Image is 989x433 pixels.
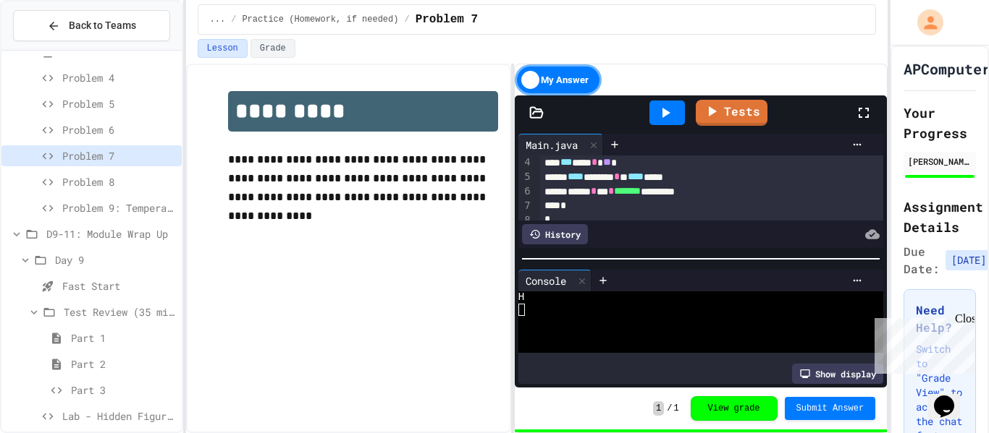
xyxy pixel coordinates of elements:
iframe: chat widget [928,375,975,419]
div: Main.java [518,137,585,153]
span: Practice (Homework, if needed) [242,14,398,25]
span: Problem 7 [62,148,176,163]
span: Lab - Hidden Figures: Launch Weight Calculator [62,408,176,424]
span: 1 [673,403,678,414]
div: Console [518,270,592,291]
span: Day 9 [55,252,176,267]
span: Problem 4 [62,70,176,85]
span: ... [210,14,226,25]
button: Grade [251,39,295,58]
span: Part 1 [71,330,176,346]
span: 1 [653,401,664,416]
button: Submit Answer [785,397,876,420]
span: / [231,14,236,25]
div: 4 [518,155,533,170]
div: Chat with us now!Close [6,6,100,92]
a: Tests [696,100,767,126]
span: Back to Teams [69,18,136,33]
span: Submit Answer [796,403,864,414]
div: 7 [518,199,533,213]
h3: Need Help? [916,301,964,336]
iframe: chat widget [869,312,975,374]
h2: Assignment Details [904,197,976,237]
button: Lesson [198,39,248,58]
span: / [404,14,409,25]
span: H [518,291,525,304]
button: Back to Teams [13,10,170,41]
span: Test Review (35 mins) [64,304,176,320]
button: View grade [691,396,778,421]
span: Problem 8 [62,174,176,189]
div: [PERSON_NAME] [908,155,972,168]
div: Main.java [518,134,603,155]
div: History [522,224,588,244]
span: Fast Start [62,278,176,293]
span: D9-11: Module Wrap Up [46,226,176,241]
span: / [667,403,672,414]
div: Console [518,273,573,288]
h2: Your Progress [904,103,976,143]
div: My Account [902,6,947,39]
span: Problem 9: Temperature Converter [62,200,176,215]
span: Problem 6 [62,122,176,137]
span: Part 3 [71,382,176,398]
div: 8 [518,213,533,228]
div: 6 [518,184,533,199]
div: 5 [518,170,533,184]
span: Problem 7 [416,11,478,28]
span: Part 2 [71,356,176,372]
div: Show display [792,364,883,384]
span: Due Date: [904,243,940,278]
span: Problem 5 [62,96,176,111]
